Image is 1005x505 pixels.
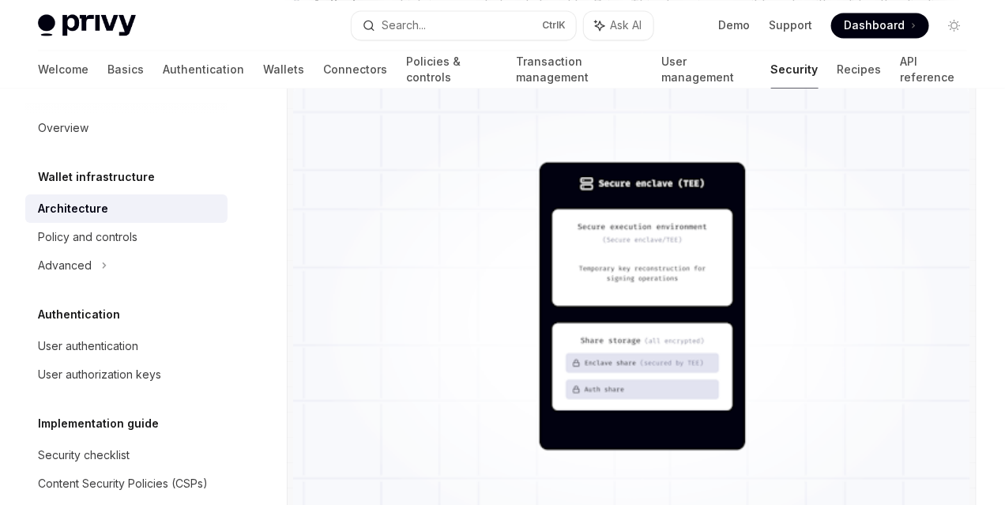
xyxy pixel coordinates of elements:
a: Content Security Policies (CSPs) [25,469,228,498]
a: Overview [25,114,228,142]
a: Recipes [837,51,882,89]
h5: Authentication [38,305,120,324]
span: Dashboard [844,17,905,33]
div: Architecture [38,199,108,218]
a: Connectors [323,51,387,89]
a: Policy and controls [25,223,228,251]
a: API reference [901,51,967,89]
a: Security [771,51,819,89]
h5: Wallet infrastructure [38,168,155,187]
div: Search... [382,16,426,35]
a: User authentication [25,332,228,360]
a: Transaction management [517,51,643,89]
span: Ctrl K [543,19,566,32]
a: Wallets [263,51,304,89]
div: Policy and controls [38,228,137,247]
a: Policies & controls [406,51,498,89]
a: Security checklist [25,441,228,469]
div: Content Security Policies (CSPs) [38,474,208,493]
a: Basics [107,51,144,89]
button: Toggle dark mode [942,13,967,38]
button: Search...CtrlK [352,11,575,40]
a: Support [769,17,812,33]
a: User management [662,51,752,89]
a: Architecture [25,194,228,223]
div: User authentication [38,337,138,356]
button: Ask AI [584,11,653,40]
a: Welcome [38,51,88,89]
span: Ask AI [611,17,642,33]
div: Advanced [38,256,92,275]
img: light logo [38,14,136,36]
a: User authorization keys [25,360,228,389]
div: User authorization keys [38,365,161,384]
h5: Implementation guide [38,414,159,433]
a: Authentication [163,51,244,89]
div: Overview [38,119,88,138]
a: Dashboard [831,13,929,38]
a: Demo [718,17,750,33]
div: Security checklist [38,446,130,465]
